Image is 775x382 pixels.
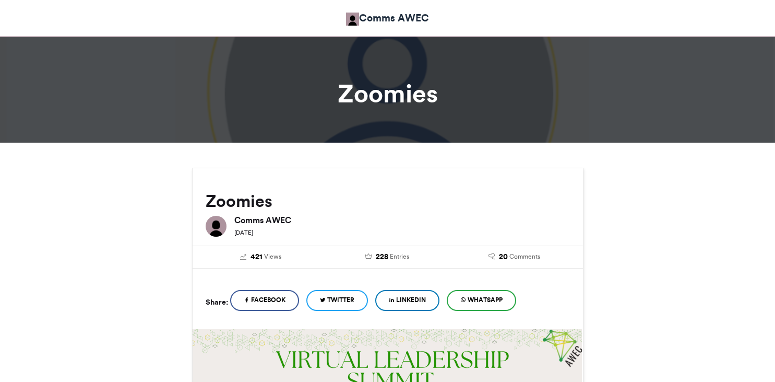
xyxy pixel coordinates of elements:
[376,251,388,263] span: 228
[251,251,263,263] span: 421
[332,251,443,263] a: 228 Entries
[98,81,677,106] h1: Zoomies
[327,295,354,305] span: Twitter
[230,290,299,311] a: Facebook
[264,252,281,261] span: Views
[499,251,508,263] span: 20
[346,13,359,26] img: Comms AWEC
[459,251,570,263] a: 20 Comments
[396,295,426,305] span: LinkedIn
[234,216,570,224] h6: Comms AWEC
[390,252,409,261] span: Entries
[251,295,285,305] span: Facebook
[468,295,503,305] span: WhatsApp
[509,252,540,261] span: Comments
[234,229,253,236] small: [DATE]
[206,251,317,263] a: 421 Views
[206,216,226,237] img: Comms AWEC
[375,290,439,311] a: LinkedIn
[346,10,429,26] a: Comms AWEC
[206,192,570,211] h2: Zoomies
[306,290,368,311] a: Twitter
[447,290,516,311] a: WhatsApp
[206,295,228,309] h5: Share:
